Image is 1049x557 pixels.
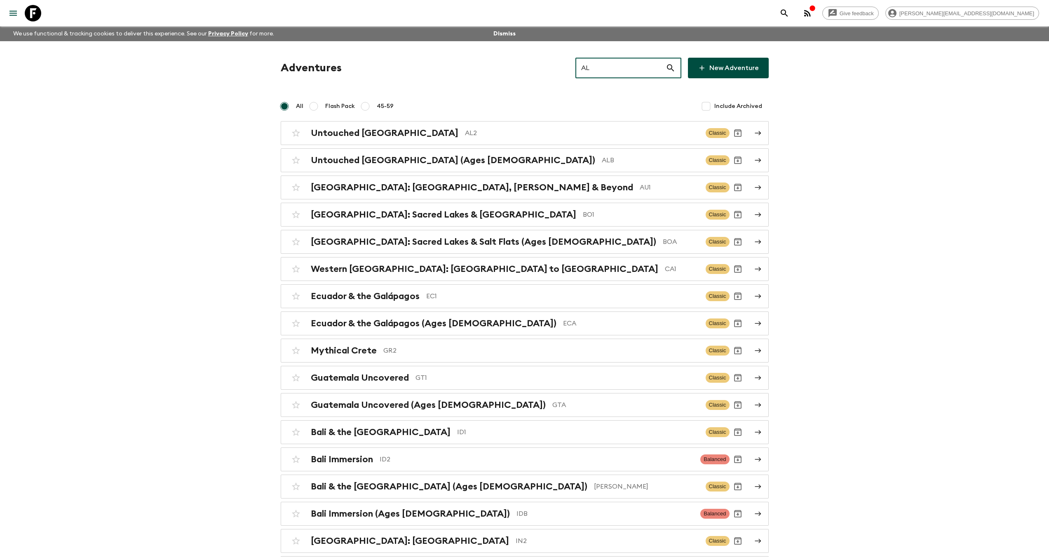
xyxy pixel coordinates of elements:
[700,454,729,464] span: Balanced
[730,478,746,495] button: Archive
[311,345,377,356] h2: Mythical Crete
[730,451,746,468] button: Archive
[640,183,699,192] p: AU1
[730,315,746,332] button: Archive
[281,311,769,335] a: Ecuador & the Galápagos (Ages [DEMOGRAPHIC_DATA])ECAClassicArchive
[730,533,746,549] button: Archive
[706,427,730,437] span: Classic
[311,155,595,166] h2: Untouched [GEOGRAPHIC_DATA] (Ages [DEMOGRAPHIC_DATA])
[311,291,420,302] h2: Ecuador & the Galápagos
[281,203,769,227] a: [GEOGRAPHIC_DATA]: Sacred Lakes & [GEOGRAPHIC_DATA]BO1ClassicArchive
[465,128,699,138] p: AL2
[281,393,769,417] a: Guatemala Uncovered (Ages [DEMOGRAPHIC_DATA])GTAClassicArchive
[730,179,746,196] button: Archive
[552,400,699,410] p: GTA
[281,257,769,281] a: Western [GEOGRAPHIC_DATA]: [GEOGRAPHIC_DATA] to [GEOGRAPHIC_DATA]CA1ClassicArchive
[688,58,769,78] a: New Adventure
[311,209,576,220] h2: [GEOGRAPHIC_DATA]: Sacred Lakes & [GEOGRAPHIC_DATA]
[730,288,746,304] button: Archive
[311,454,373,465] h2: Bali Immersion
[706,291,730,301] span: Classic
[281,284,769,308] a: Ecuador & the GalápagosEC1ClassicArchive
[516,509,694,519] p: IDB
[730,261,746,277] button: Archive
[281,60,342,76] h1: Adventures
[583,210,699,220] p: BO1
[706,373,730,383] span: Classic
[281,121,769,145] a: Untouched [GEOGRAPHIC_DATA]AL2ClassicArchive
[730,125,746,141] button: Archive
[311,508,510,519] h2: Bali Immersion (Ages [DEMOGRAPHIC_DATA])
[730,342,746,359] button: Archive
[663,237,699,247] p: BOA
[706,155,730,165] span: Classic
[311,400,546,410] h2: Guatemala Uncovered (Ages [DEMOGRAPHIC_DATA])
[706,482,730,491] span: Classic
[311,182,633,193] h2: [GEOGRAPHIC_DATA]: [GEOGRAPHIC_DATA], [PERSON_NAME] & Beyond
[706,536,730,546] span: Classic
[311,236,656,247] h2: [GEOGRAPHIC_DATA]: Sacred Lakes & Salt Flats (Ages [DEMOGRAPHIC_DATA])
[311,372,409,383] h2: Guatemala Uncovered
[281,502,769,526] a: Bali Immersion (Ages [DEMOGRAPHIC_DATA])IDBBalancedArchive
[311,128,458,138] h2: Untouched [GEOGRAPHIC_DATA]
[730,234,746,250] button: Archive
[426,291,699,301] p: EC1
[730,424,746,440] button: Archive
[730,152,746,169] button: Archive
[281,366,769,390] a: Guatemala UncoveredGT1ClassicArchive
[281,420,769,444] a: Bali & the [GEOGRAPHIC_DATA]ID1ClassicArchive
[281,148,769,172] a: Untouched [GEOGRAPHIC_DATA] (Ages [DEMOGRAPHIC_DATA])ALBClassicArchive
[380,454,694,464] p: ID2
[835,10,878,16] span: Give feedback
[281,475,769,498] a: Bali & the [GEOGRAPHIC_DATA] (Ages [DEMOGRAPHIC_DATA])[PERSON_NAME]ClassicArchive
[311,536,509,546] h2: [GEOGRAPHIC_DATA]: [GEOGRAPHIC_DATA]
[281,176,769,199] a: [GEOGRAPHIC_DATA]: [GEOGRAPHIC_DATA], [PERSON_NAME] & BeyondAU1ClassicArchive
[415,373,699,383] p: GT1
[5,5,21,21] button: menu
[383,346,699,356] p: GR2
[575,56,666,80] input: e.g. AR1, Argentina
[311,318,556,329] h2: Ecuador & the Galápagos (Ages [DEMOGRAPHIC_DATA])
[730,206,746,223] button: Archive
[594,482,699,491] p: [PERSON_NAME]
[311,264,658,274] h2: Western [GEOGRAPHIC_DATA]: [GEOGRAPHIC_DATA] to [GEOGRAPHIC_DATA]
[516,536,699,546] p: IN2
[281,529,769,553] a: [GEOGRAPHIC_DATA]: [GEOGRAPHIC_DATA]IN2ClassicArchive
[377,102,394,110] span: 45-59
[706,318,730,328] span: Classic
[885,7,1039,20] div: [PERSON_NAME][EMAIL_ADDRESS][DOMAIN_NAME]
[665,264,699,274] p: CA1
[730,506,746,522] button: Archive
[281,230,769,254] a: [GEOGRAPHIC_DATA]: Sacred Lakes & Salt Flats (Ages [DEMOGRAPHIC_DATA])BOAClassicArchive
[208,31,248,37] a: Privacy Policy
[325,102,355,110] span: Flash Pack
[706,237,730,247] span: Classic
[706,183,730,192] span: Classic
[776,5,793,21] button: search adventures
[602,155,699,165] p: ALB
[822,7,879,20] a: Give feedback
[457,427,699,437] p: ID1
[296,102,303,110] span: All
[281,339,769,363] a: Mythical CreteGR2ClassicArchive
[895,10,1039,16] span: [PERSON_NAME][EMAIL_ADDRESS][DOMAIN_NAME]
[730,370,746,386] button: Archive
[706,128,730,138] span: Classic
[563,318,699,328] p: ECA
[281,447,769,471] a: Bali ImmersionID2BalancedArchive
[706,264,730,274] span: Classic
[714,102,762,110] span: Include Archived
[730,397,746,413] button: Archive
[706,210,730,220] span: Classic
[706,400,730,410] span: Classic
[311,481,587,492] h2: Bali & the [GEOGRAPHIC_DATA] (Ages [DEMOGRAPHIC_DATA])
[10,26,277,41] p: We use functional & tracking cookies to deliver this experience. See our for more.
[311,427,451,438] h2: Bali & the [GEOGRAPHIC_DATA]
[491,28,518,40] button: Dismiss
[700,509,729,519] span: Balanced
[706,346,730,356] span: Classic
